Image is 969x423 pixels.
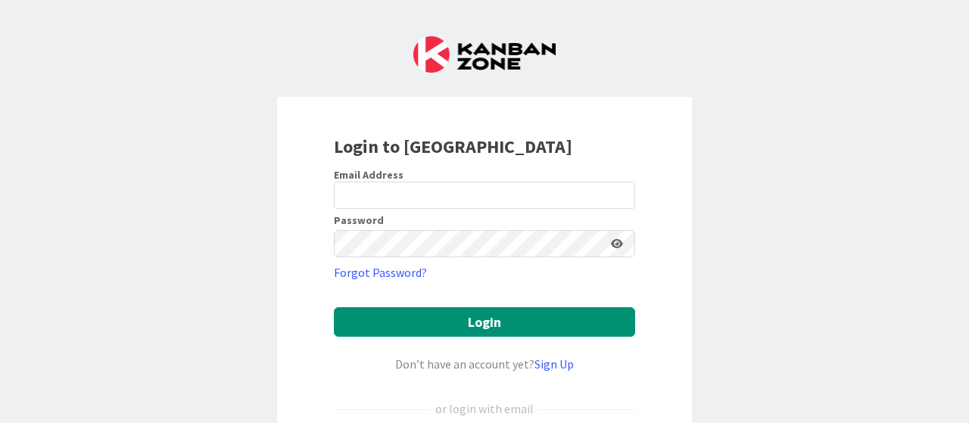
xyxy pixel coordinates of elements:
[334,307,635,337] button: Login
[334,355,635,373] div: Don’t have an account yet?
[334,135,572,158] b: Login to [GEOGRAPHIC_DATA]
[334,263,427,281] a: Forgot Password?
[413,36,556,73] img: Kanban Zone
[432,400,537,418] div: or login with email
[334,215,384,225] label: Password
[534,356,574,372] a: Sign Up
[334,168,403,182] label: Email Address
